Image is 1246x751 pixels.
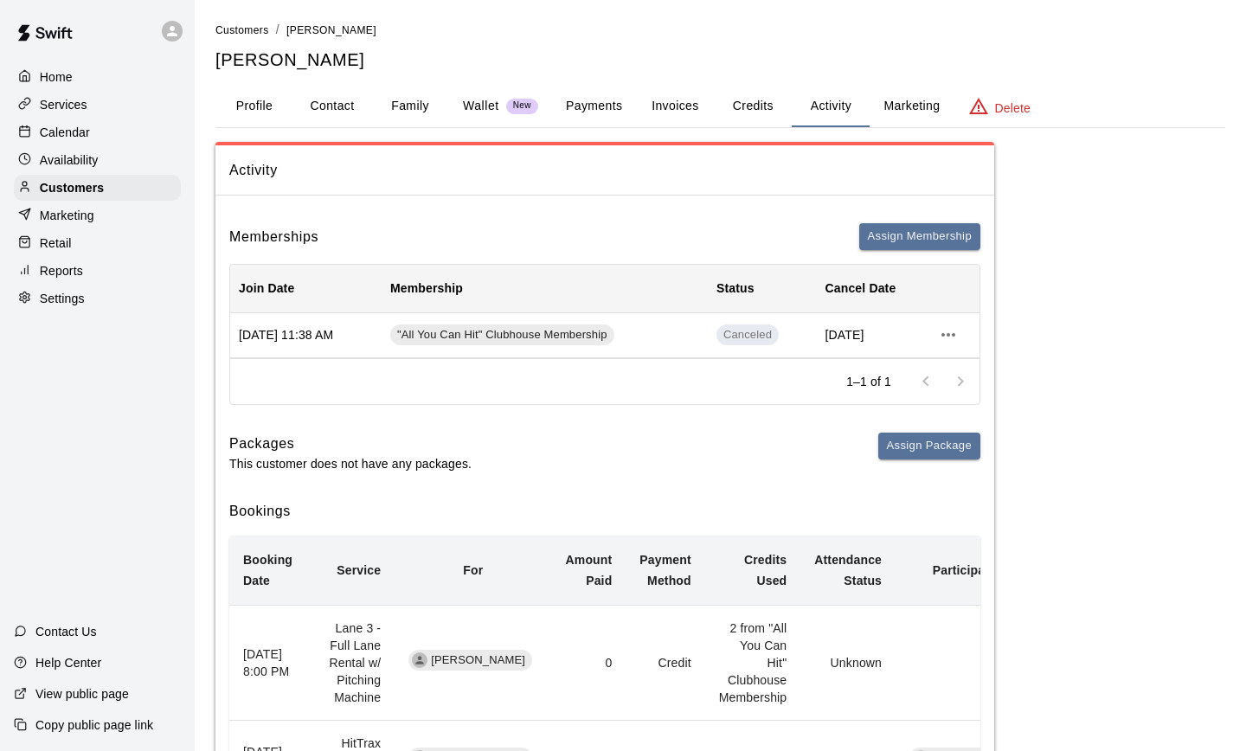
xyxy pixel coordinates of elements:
button: Payments [552,86,636,127]
h6: Bookings [229,500,980,523]
button: Family [371,86,449,127]
button: Marketing [870,86,954,127]
p: 1–1 of 1 [846,373,891,390]
span: Customers [215,24,269,36]
button: Credits [714,86,792,127]
a: Reports [14,258,181,284]
p: Home [40,68,73,86]
p: Calendar [40,124,90,141]
span: Canceled [716,324,779,345]
b: Amount Paid [566,553,613,587]
div: Join Date [239,264,294,312]
p: Marketing [40,207,94,224]
a: "All You Can Hit" Clubhouse Membership [390,324,620,345]
td: Unknown [800,606,896,721]
a: Marketing [14,202,181,228]
p: Retail [40,234,72,252]
td: 2 from "All You Can Hit" Clubhouse Membership [705,606,801,721]
div: Membership [390,264,463,312]
b: For [463,563,483,577]
th: [DATE] 8:00 PM [229,606,306,721]
span: Canceled [716,327,779,343]
nav: breadcrumb [215,21,1225,40]
b: Service [337,563,381,577]
b: Payment Method [639,553,690,587]
a: Home [14,64,181,90]
p: Copy public page link [35,716,153,734]
p: Contact Us [35,623,97,640]
h6: Memberships [229,226,318,248]
h6: Packages [229,433,472,455]
b: Attendance Status [814,553,882,587]
a: Customers [14,175,181,201]
p: Availability [40,151,99,169]
div: Cancel Date [817,264,926,312]
span: Activity [229,159,980,182]
button: Activity [792,86,870,127]
span: "All You Can Hit" Clubhouse Membership [390,327,614,343]
b: Participating Staff [933,563,1039,577]
td: Lane 3 - Full Lane Rental w/ Pitching Machine [306,606,395,721]
div: Cancel Date [825,264,896,312]
span: [DATE] [825,326,864,343]
span: [PERSON_NAME] [286,24,376,36]
button: more actions [934,320,963,350]
td: Credit [626,606,704,721]
b: Booking Date [243,553,292,587]
a: Services [14,92,181,118]
p: Wallet [463,97,499,115]
a: Retail [14,230,181,256]
a: Settings [14,286,181,311]
p: Settings [40,290,85,307]
p: View public page [35,685,129,703]
span: New [506,100,538,112]
b: Credits Used [744,553,787,587]
div: Status [716,264,755,312]
div: Status [708,264,817,312]
p: None [909,654,1038,671]
td: 0 [552,606,626,721]
button: Contact [293,86,371,127]
p: This customer does not have any packages. [229,455,472,472]
button: Assign Membership [859,223,980,250]
button: Assign Package [878,433,980,459]
a: Customers [215,22,269,36]
li: / [276,21,279,39]
button: Invoices [636,86,714,127]
div: Membership [382,264,708,312]
span: [PERSON_NAME] [424,652,532,669]
div: Join Date [230,264,382,312]
p: Delete [995,99,1031,117]
p: Reports [40,262,83,279]
button: Profile [215,86,293,127]
div: basic tabs example [215,86,1225,127]
p: Customers [40,179,104,196]
div: Brad Prendergast [412,652,427,668]
p: Help Center [35,654,101,671]
a: Calendar [14,119,181,145]
p: Services [40,96,87,113]
a: Availability [14,147,181,173]
div: [DATE] 11:38 AM [230,313,382,358]
h5: [PERSON_NAME] [215,48,1225,72]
